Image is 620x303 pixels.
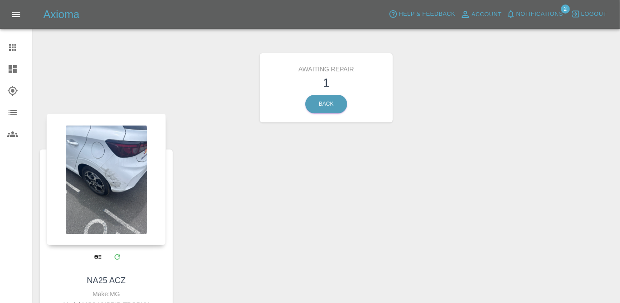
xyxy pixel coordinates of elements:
a: View [88,247,107,266]
button: Open drawer [5,4,27,25]
span: Logout [581,9,607,19]
a: Account [458,7,504,22]
a: NA25 ACZ [87,276,126,285]
button: Notifications [504,7,565,21]
h6: Awaiting Repair [266,60,386,74]
h3: 1 [266,74,386,91]
span: Help & Feedback [399,9,455,19]
span: 2 [561,5,570,14]
button: Help & Feedback [386,7,457,21]
a: Modify [108,247,126,266]
span: Notifications [516,9,563,19]
a: Back [305,95,347,113]
div: Make: MG [49,289,164,299]
span: Account [472,9,502,20]
h5: Axioma [43,7,79,22]
button: Logout [569,7,609,21]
